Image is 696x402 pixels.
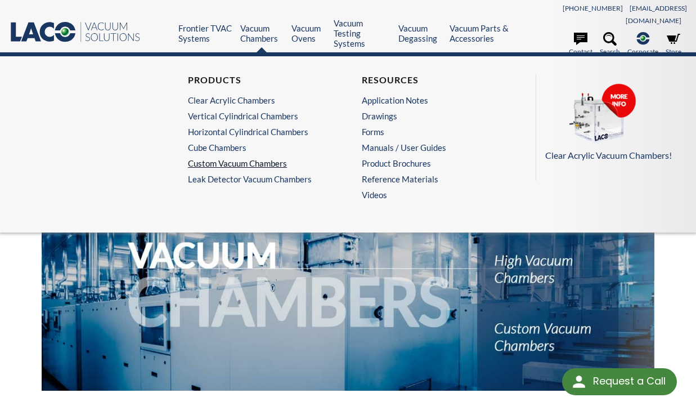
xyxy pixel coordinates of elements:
[570,373,588,391] img: round button
[188,142,329,153] a: Cube Chambers
[362,158,502,168] a: Product Brochures
[188,174,334,184] a: Leak Detector Vacuum Chambers
[362,174,502,184] a: Reference Materials
[362,127,502,137] a: Forms
[545,83,658,146] img: CHAMBERS.png
[450,23,514,43] a: Vacuum Parts & Accessories
[626,4,687,25] a: [EMAIL_ADDRESS][DOMAIN_NAME]
[545,148,682,163] p: Clear Acrylic Vacuum Chambers!
[362,190,508,200] a: Videos
[188,95,329,105] a: Clear Acrylic Chambers
[593,368,666,394] div: Request a Call
[188,74,329,86] h4: Products
[398,23,442,43] a: Vacuum Degassing
[666,32,681,57] a: Store
[178,23,232,43] a: Frontier TVAC Systems
[562,368,677,395] div: Request a Call
[600,32,620,57] a: Search
[569,32,592,57] a: Contact
[240,23,282,43] a: Vacuum Chambers
[362,142,502,153] a: Manuals / User Guides
[563,4,623,12] a: [PHONE_NUMBER]
[188,158,329,168] a: Custom Vacuum Chambers
[362,74,502,86] h4: Resources
[334,18,390,48] a: Vacuum Testing Systems
[545,83,682,163] a: Clear Acrylic Vacuum Chambers!
[188,127,329,137] a: Horizontal Cylindrical Chambers
[42,146,654,391] img: Vacuum Chambers
[362,95,502,105] a: Application Notes
[188,111,329,121] a: Vertical Cylindrical Chambers
[362,111,502,121] a: Drawings
[291,23,325,43] a: Vacuum Ovens
[627,46,658,57] span: Corporate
